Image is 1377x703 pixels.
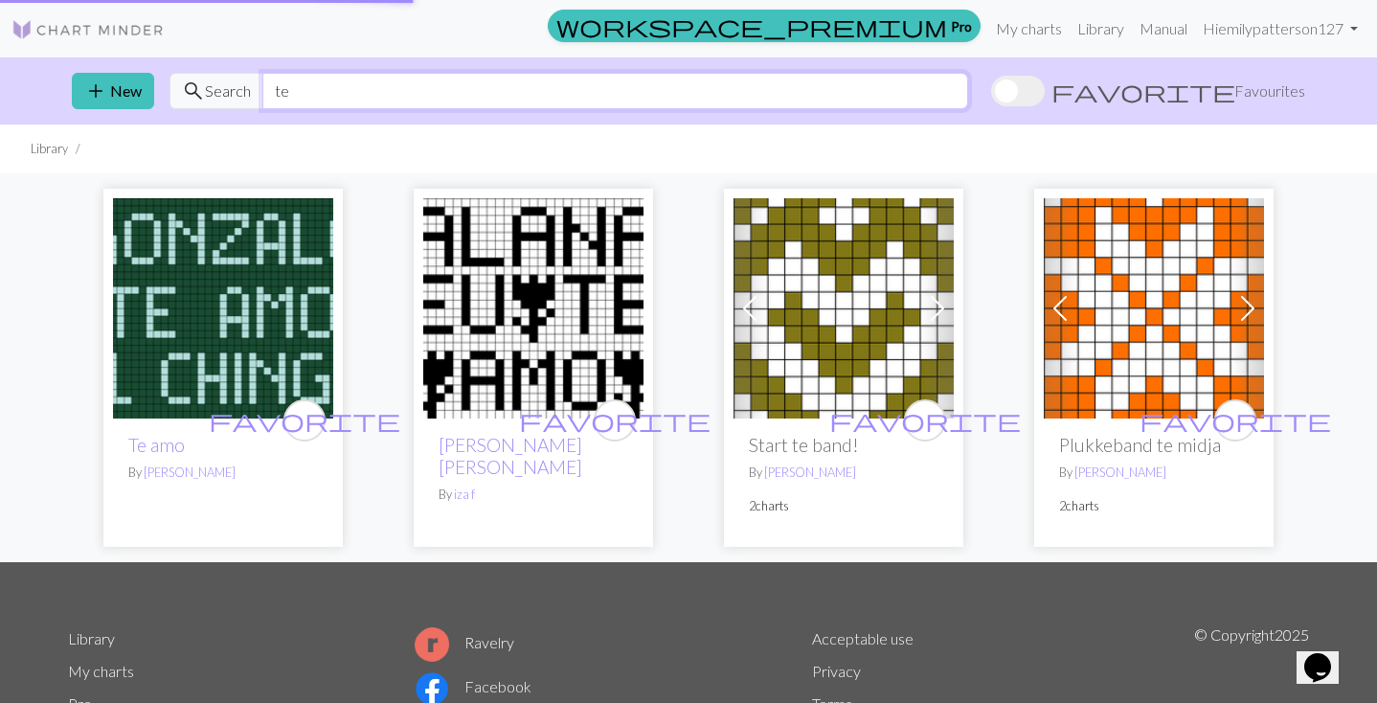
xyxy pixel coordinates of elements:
[68,629,115,647] a: Library
[556,12,947,39] span: workspace_premium
[1234,79,1305,102] span: Favourites
[1074,465,1166,480] a: [PERSON_NAME]
[439,434,582,478] a: [PERSON_NAME] [PERSON_NAME]
[1140,405,1331,435] span: favorite
[144,465,236,480] a: [PERSON_NAME]
[84,78,107,104] span: add
[829,405,1021,435] span: favorite
[734,297,954,315] a: Start te band!
[812,629,914,647] a: Acceptable use
[1059,464,1249,482] p: By
[1044,198,1264,419] img: Plukkeband te midja
[415,627,449,662] img: Ravelry logo
[113,297,333,315] a: Te amo
[749,464,938,482] p: By
[749,497,938,515] p: 2 charts
[1132,10,1195,48] a: Manual
[454,487,475,502] a: iza f
[415,677,531,695] a: Facebook
[812,662,861,680] a: Privacy
[1044,297,1264,315] a: Plukkeband te midja
[1070,10,1132,48] a: Library
[72,73,154,109] button: New
[764,465,856,480] a: [PERSON_NAME]
[991,73,1305,109] label: Show favourites
[11,18,165,41] img: Logo
[519,401,711,440] i: favourite
[1297,626,1358,684] iframe: chat widget
[1051,78,1235,104] span: favorite
[1059,497,1249,515] p: 2 charts
[68,662,134,680] a: My charts
[128,464,318,482] p: By
[1195,10,1366,48] a: Hiemilypatterson127
[1059,434,1249,456] h2: Plukkeband te midja
[594,399,636,442] button: favourite
[734,198,954,419] img: Start te band!
[209,405,400,435] span: favorite
[415,633,514,651] a: Ravelry
[904,399,946,442] button: favourite
[423,297,643,315] a: alana te amo
[182,78,205,104] span: search
[209,401,400,440] i: favourite
[749,434,938,456] h2: Start te band!
[205,79,251,102] span: Search
[423,198,643,419] img: alana te amo
[1214,399,1256,442] button: favourite
[31,140,68,158] li: Library
[1140,401,1331,440] i: favourite
[829,401,1021,440] i: favourite
[128,434,185,456] a: Te amo
[439,486,628,504] p: By
[113,198,333,419] img: Te amo
[548,10,981,42] a: Pro
[283,399,326,442] button: favourite
[519,405,711,435] span: favorite
[988,10,1070,48] a: My charts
